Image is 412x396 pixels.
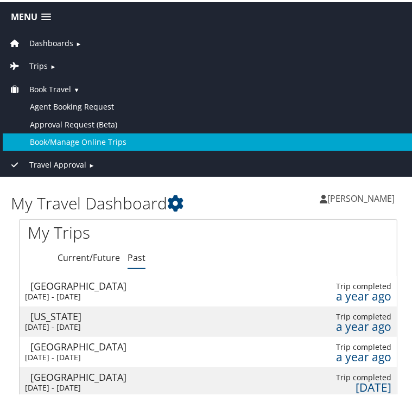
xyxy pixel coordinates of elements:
span: Travel Approval [29,157,86,169]
div: Trip completed [318,310,391,320]
div: [DATE] - [DATE] [25,381,137,391]
h1: My Travel Dashboard [11,190,208,213]
div: [DATE] - [DATE] [25,320,137,330]
div: [GEOGRAPHIC_DATA] [30,279,142,289]
div: [US_STATE] [30,309,142,319]
a: [PERSON_NAME] [320,180,405,213]
span: ► [75,37,81,46]
div: [DATE] - [DATE] [25,290,137,299]
div: a year ago [318,289,391,299]
span: Book Travel [29,81,71,93]
a: Travel Approval [8,157,86,168]
a: Book Travel [8,82,71,92]
a: Trips [8,59,48,69]
span: Dashboards [29,35,73,47]
span: Menu [11,10,37,20]
span: Trips [29,58,48,70]
a: Menu [5,6,56,24]
div: Trip completed [318,279,391,289]
div: [GEOGRAPHIC_DATA] [30,340,142,349]
a: Current/Future [58,250,120,261]
a: Dashboards [8,36,73,46]
div: [GEOGRAPHIC_DATA] [30,370,142,380]
a: Past [128,250,145,261]
h1: My Trips [28,219,200,242]
div: Trip completed [318,371,391,380]
span: [PERSON_NAME] [327,190,395,202]
span: ► [88,159,94,167]
div: a year ago [318,320,391,329]
div: [DATE] - [DATE] [25,350,137,360]
div: Trip completed [318,340,391,350]
div: [DATE] [318,380,391,390]
span: ► [50,60,56,68]
div: a year ago [318,350,391,360]
span: ▼ [73,84,79,92]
